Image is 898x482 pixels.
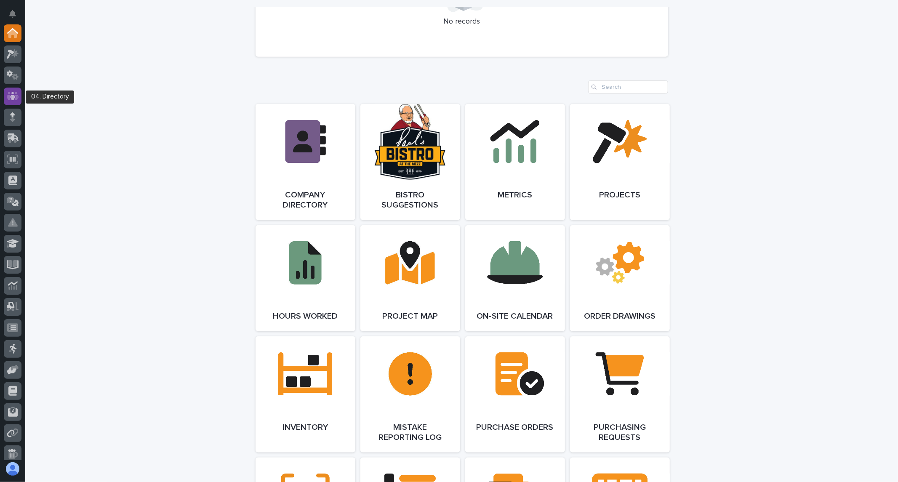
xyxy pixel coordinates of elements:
[570,104,670,220] a: Projects
[465,104,565,220] a: Metrics
[570,336,670,453] a: Purchasing Requests
[588,80,668,94] input: Search
[4,460,21,478] button: users-avatar
[256,336,355,453] a: Inventory
[570,225,670,331] a: Order Drawings
[360,104,460,220] a: Bistro Suggestions
[11,10,21,24] div: Notifications
[256,104,355,220] a: Company Directory
[256,225,355,331] a: Hours Worked
[465,225,565,331] a: On-Site Calendar
[465,336,565,453] a: Purchase Orders
[4,5,21,23] button: Notifications
[360,225,460,331] a: Project Map
[266,17,658,27] p: No records
[360,336,460,453] a: Mistake Reporting Log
